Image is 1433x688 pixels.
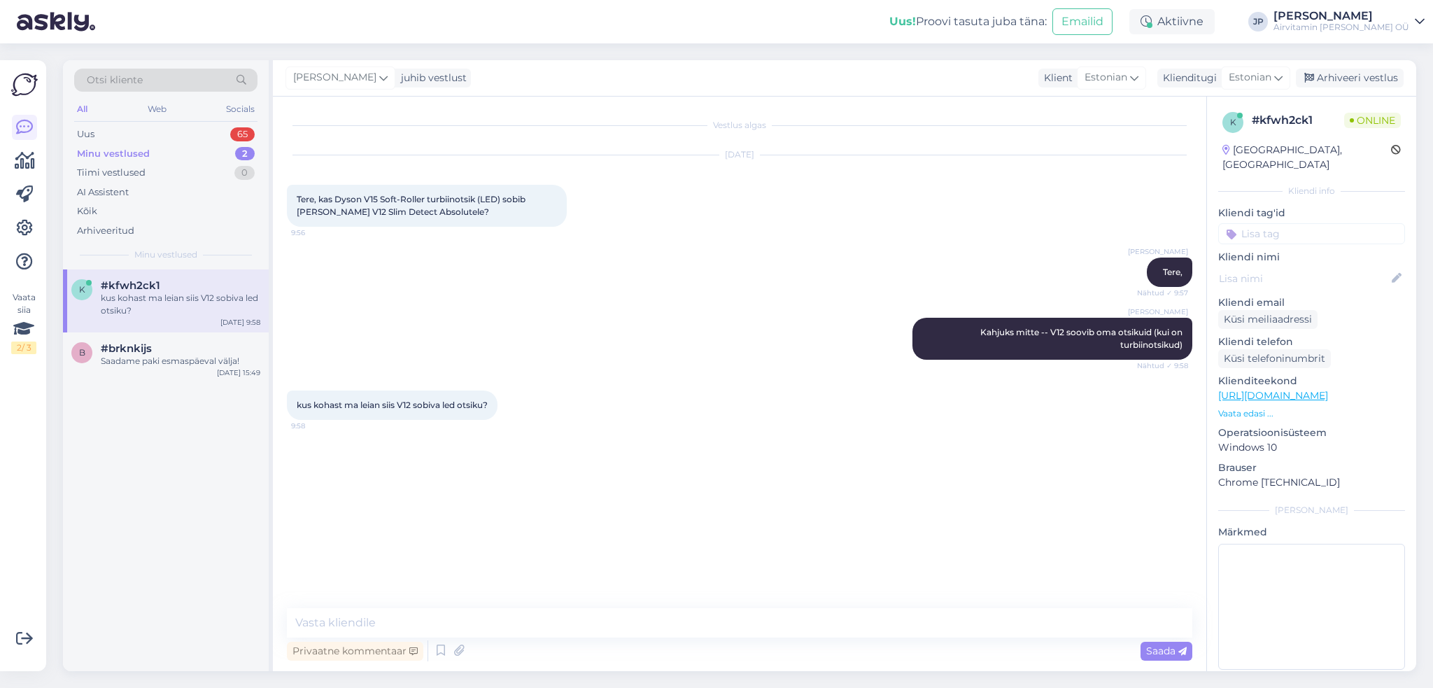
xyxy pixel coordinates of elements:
[287,642,423,661] div: Privaatne kommentaar
[1296,69,1404,87] div: Arhiveeri vestlus
[1218,389,1328,402] a: [URL][DOMAIN_NAME]
[101,279,160,292] span: #kfwh2ck1
[77,224,134,238] div: Arhiveeritud
[1273,10,1409,22] div: [PERSON_NAME]
[1136,288,1188,298] span: Nähtud ✓ 9:57
[1218,295,1405,310] p: Kliendi email
[1157,71,1217,85] div: Klienditugi
[1218,461,1405,475] p: Brauser
[1229,70,1271,85] span: Estonian
[11,291,36,354] div: Vaata siia
[1219,271,1389,286] input: Lisa nimi
[287,119,1192,132] div: Vestlus algas
[235,147,255,161] div: 2
[1252,112,1344,129] div: # kfwh2ck1
[134,248,197,261] span: Minu vestlused
[217,367,260,378] div: [DATE] 15:49
[1218,475,1405,490] p: Chrome [TECHNICAL_ID]
[77,166,146,180] div: Tiimi vestlused
[1129,9,1215,34] div: Aktiivne
[1218,185,1405,197] div: Kliendi info
[101,342,152,355] span: #brknkijs
[1218,310,1318,329] div: Küsi meiliaadressi
[79,347,85,358] span: b
[297,400,488,410] span: kus kohast ma leian siis V12 sobiva led otsiku?
[77,127,94,141] div: Uus
[395,71,467,85] div: juhib vestlust
[79,284,85,295] span: k
[1230,117,1236,127] span: k
[1273,22,1409,33] div: Airvitamin [PERSON_NAME] OÜ
[1218,525,1405,540] p: Märkmed
[291,227,344,238] span: 9:56
[1128,246,1188,257] span: [PERSON_NAME]
[1218,440,1405,455] p: Windows 10
[1052,8,1113,35] button: Emailid
[101,355,260,367] div: Saadame paki esmaspäeval välja!
[1128,307,1188,317] span: [PERSON_NAME]
[230,127,255,141] div: 65
[889,13,1047,30] div: Proovi tasuta juba täna:
[1218,250,1405,265] p: Kliendi nimi
[1344,113,1401,128] span: Online
[87,73,143,87] span: Otsi kliente
[223,100,257,118] div: Socials
[234,166,255,180] div: 0
[980,327,1185,350] span: Kahjuks mitte -- V12 soovib oma otsikuid (kui on turbiinotsikud)
[1146,645,1187,657] span: Saada
[1218,223,1405,244] input: Lisa tag
[287,148,1192,161] div: [DATE]
[1218,335,1405,349] p: Kliendi telefon
[1273,10,1425,33] a: [PERSON_NAME]Airvitamin [PERSON_NAME] OÜ
[1038,71,1073,85] div: Klient
[77,185,129,199] div: AI Assistent
[1218,206,1405,220] p: Kliendi tag'id
[293,70,376,85] span: [PERSON_NAME]
[11,342,36,354] div: 2 / 3
[1248,12,1268,31] div: JP
[1085,70,1127,85] span: Estonian
[1136,360,1188,371] span: Nähtud ✓ 9:58
[101,292,260,317] div: kus kohast ma leian siis V12 sobiva led otsiku?
[1218,426,1405,440] p: Operatsioonisüsteem
[77,204,97,218] div: Kõik
[291,421,344,431] span: 9:58
[1218,374,1405,388] p: Klienditeekond
[297,194,528,217] span: Tere, kas Dyson V15 Soft-Roller turbiinotsik (LED) sobib [PERSON_NAME] V12 Slim Detect Absolutele?
[1163,267,1183,277] span: Tere,
[1222,143,1391,172] div: [GEOGRAPHIC_DATA], [GEOGRAPHIC_DATA]
[77,147,150,161] div: Minu vestlused
[1218,349,1331,368] div: Küsi telefoninumbrit
[145,100,169,118] div: Web
[889,15,916,28] b: Uus!
[11,71,38,98] img: Askly Logo
[74,100,90,118] div: All
[1218,407,1405,420] p: Vaata edasi ...
[220,317,260,328] div: [DATE] 9:58
[1218,504,1405,517] div: [PERSON_NAME]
